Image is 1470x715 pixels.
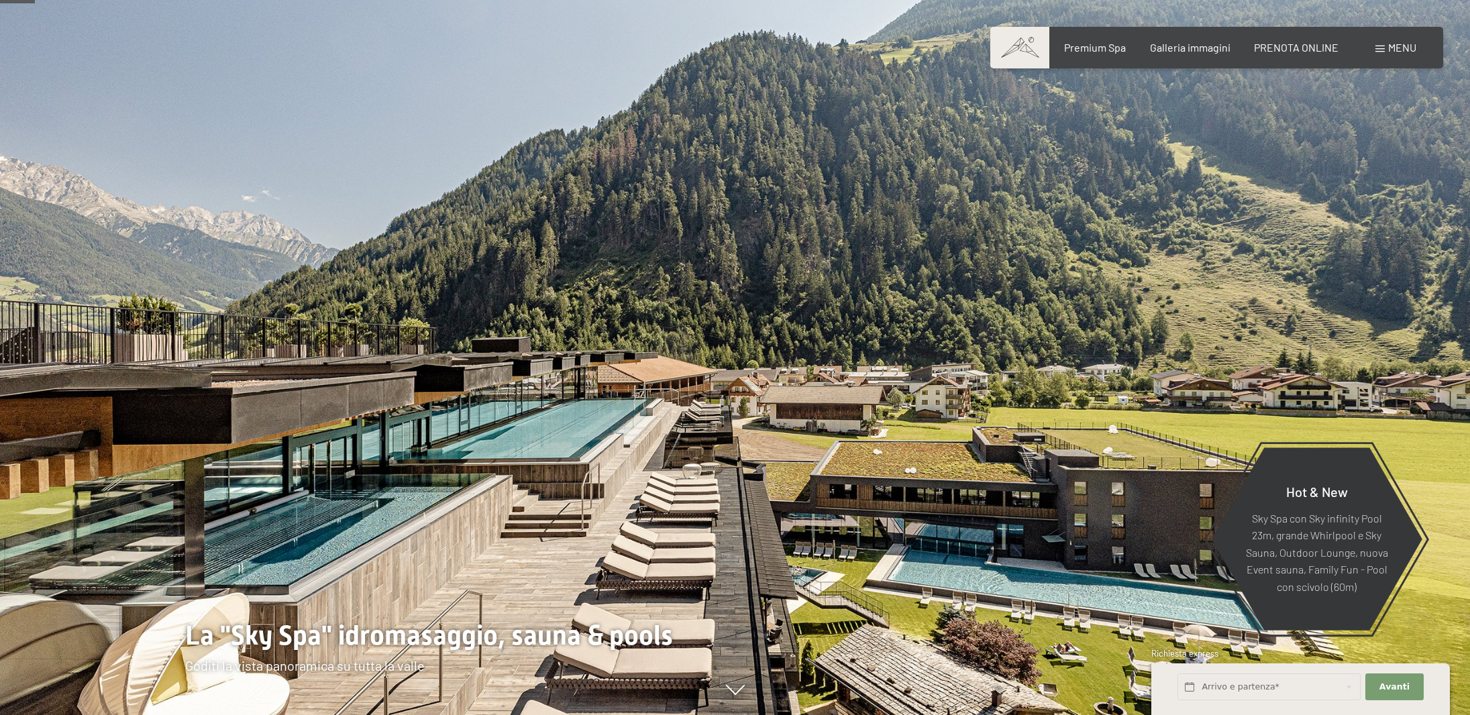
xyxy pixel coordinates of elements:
a: Premium Spa [1064,41,1126,54]
span: Menu [1388,41,1416,54]
a: Galleria immagini [1150,41,1230,54]
span: Richiesta express [1151,648,1218,659]
button: Avanti [1365,673,1423,701]
a: PRENOTA ONLINE [1254,41,1338,54]
p: Sky Spa con Sky infinity Pool 23m, grande Whirlpool e Sky Sauna, Outdoor Lounge, nuova Event saun... [1244,509,1389,595]
span: Avanti [1379,681,1410,693]
span: Hot & New [1286,483,1348,499]
a: Hot & New Sky Spa con Sky infinity Pool 23m, grande Whirlpool e Sky Sauna, Outdoor Lounge, nuova ... [1210,447,1423,631]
